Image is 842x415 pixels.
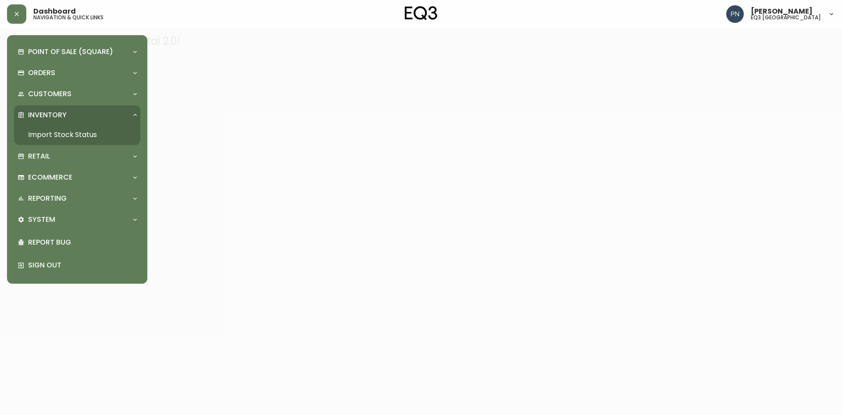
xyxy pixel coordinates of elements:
p: Inventory [28,110,67,120]
a: Import Stock Status [14,125,140,145]
img: logo [405,6,437,20]
div: Orders [14,63,140,83]
div: Point of Sale (Square) [14,42,140,61]
div: Retail [14,147,140,166]
p: Sign Out [28,260,137,270]
p: Reporting [28,194,67,203]
p: Orders [28,68,55,78]
div: Customers [14,84,140,104]
div: Sign Out [14,254,140,277]
div: System [14,210,140,229]
div: Inventory [14,105,140,125]
p: Retail [28,152,50,161]
span: [PERSON_NAME] [751,8,813,15]
p: Report Bug [28,238,137,247]
p: Point of Sale (Square) [28,47,113,57]
div: Reporting [14,189,140,208]
div: Report Bug [14,231,140,254]
h5: navigation & quick links [33,15,103,20]
span: Dashboard [33,8,76,15]
p: System [28,215,55,224]
h5: eq3 [GEOGRAPHIC_DATA] [751,15,821,20]
p: Customers [28,89,71,99]
p: Ecommerce [28,173,72,182]
img: 496f1288aca128e282dab2021d4f4334 [726,5,744,23]
div: Ecommerce [14,168,140,187]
